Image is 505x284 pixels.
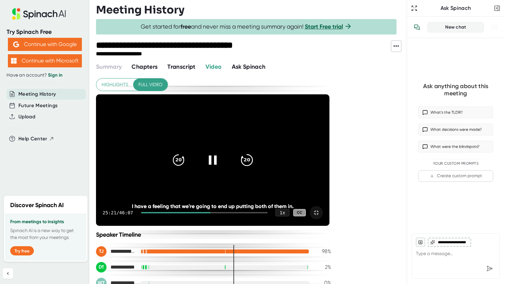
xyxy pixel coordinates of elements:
button: View conversation history [410,21,423,34]
span: Transcript [167,63,196,70]
div: Derek Tonkin [96,262,135,272]
button: Try free [10,246,34,255]
h2: Discover Spinach AI [10,201,64,210]
button: Video [205,62,222,71]
button: What were the blindspots? [418,141,493,153]
h3: From meetings to insights [10,219,81,225]
button: Continue with Google [8,38,82,51]
h3: Meeting History [96,4,184,16]
div: TJ [96,246,107,257]
div: Have an account? [7,72,83,78]
span: Help Center [18,135,47,143]
button: Ask Spinach [232,62,266,71]
div: Your Custom Prompts [418,161,493,166]
button: Upload [18,113,35,121]
button: Full video [133,79,168,91]
div: 2 % [315,264,331,270]
div: 1 x [276,209,289,216]
span: Ask Spinach [232,63,266,70]
b: free [180,23,191,30]
img: Aehbyd4JwY73AAAAAElFTkSuQmCC [13,41,19,47]
button: Continue with Microsoft [8,54,82,67]
p: Spinach AI is a new way to get the most from your meetings [10,227,81,241]
button: What decisions were made? [418,124,493,135]
div: DT [96,262,107,272]
button: Meeting History [18,90,56,98]
div: Speaker Timeline [96,231,331,238]
span: Full video [138,81,162,89]
div: Treyvontae Jones [96,246,135,257]
div: CC [293,209,306,217]
button: Collapse sidebar [3,268,13,279]
button: Close conversation sidebar [493,4,502,13]
span: Highlights [102,81,128,89]
div: 25:21 / 46:07 [103,210,133,215]
button: Transcript [167,62,196,71]
div: Send message [484,263,495,274]
div: Ask Spinach [419,5,493,12]
span: Summary [96,63,122,70]
div: 98 % [315,248,331,254]
span: Get started for and never miss a meeting summary again! [141,23,352,31]
span: Chapters [132,63,157,70]
div: New chat [432,24,480,30]
button: What’s the TLDR? [418,106,493,118]
button: Summary [96,62,122,71]
button: Help Center [18,135,54,143]
a: Start Free trial [305,23,343,30]
span: Video [205,63,222,70]
button: Highlights [96,79,133,91]
button: Expand to Ask Spinach page [410,4,419,13]
a: Sign in [48,72,62,78]
button: Future Meetings [18,102,58,109]
div: I have a feeling that we're going to end up putting both of them in. [119,203,306,209]
button: Create custom prompt [418,170,493,182]
div: Ask anything about this meeting [418,83,493,97]
div: Try Spinach Free [7,28,83,36]
button: Chapters [132,62,157,71]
